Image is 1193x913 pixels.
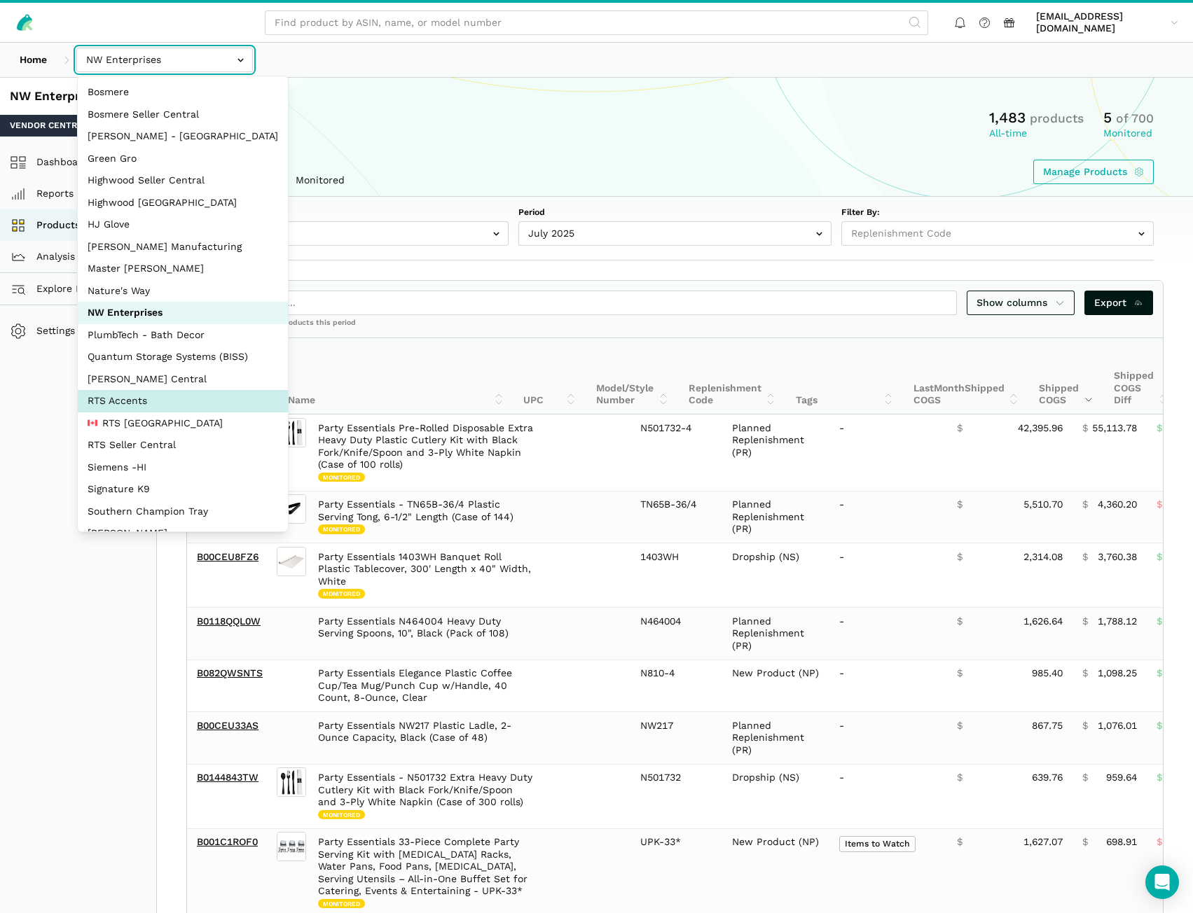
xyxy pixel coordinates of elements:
span: $ [957,667,963,680]
button: RTS [GEOGRAPHIC_DATA] [78,412,288,435]
span: 1,098.25 [1098,667,1137,680]
span: $ [1157,720,1162,732]
input: July 2025 [518,221,831,246]
span: 639.76 [1032,772,1063,784]
td: Dropship (NS) [722,543,829,608]
td: Party Essentials - N501732 Extra Heavy Duty Cutlery Kit with Black Fork/Knife/Spoon and 3-Ply Whi... [308,764,544,828]
th: Model/Style Number: activate to sort column ascending [586,338,679,414]
td: Party Essentials Pre-Rolled Disposable Extra Heavy Duty Plastic Cutlery Kit with Black Fork/Knife... [308,414,544,491]
th: Last Shipped COGS: activate to sort column ascending [904,338,1029,414]
img: Party Essentials - N501732 Extra Heavy Duty Cutlery Kit with Black Fork/Knife/Spoon and 3-Ply Whi... [277,767,306,797]
a: B00CEU8FZ6 [197,551,258,562]
span: $ [1082,615,1088,628]
span: $ [1157,499,1162,511]
button: [PERSON_NAME] [78,522,288,545]
td: 1403WH [630,543,722,608]
span: 2,314.08 [1023,551,1063,564]
button: HJ Glove [78,214,288,236]
span: Monitored [318,810,365,820]
span: 985.40 [1032,667,1063,680]
td: - [829,608,947,660]
a: B082QWSNTS [197,667,263,678]
td: Party Essentials NW217 Plastic Ladle, 2-Ounce Capacity, Black (Case of 48) [308,712,544,765]
td: Planned Replenishment (PR) [722,414,829,491]
div: Monitored [1103,127,1154,140]
td: N810-4 [630,660,722,712]
th: UPC: activate to sort column ascending [513,338,586,414]
input: Search products... [197,291,957,315]
th: Shipped COGS Diff: activate to sort column ascending [1104,338,1179,414]
span: $ [957,720,963,732]
span: Month [934,382,965,393]
span: 5 [1103,109,1112,126]
img: Party Essentials Pre-Rolled Disposable Extra Heavy Duty Plastic Cutlery Kit with Black Fork/Knife... [277,418,306,447]
span: Explore Data [15,281,98,298]
th: Shipped COGS: activate to sort column ascending [1029,338,1104,414]
td: New Product (NP) [722,660,829,712]
td: Party Essentials N464004 Heavy Duty Serving Spoons, 10", Black (Pack of 108) [308,608,544,660]
span: 1,483 [989,109,1026,126]
button: RTS Accents [78,390,288,412]
span: Items to Watch [839,836,916,852]
span: $ [957,836,963,849]
span: Export [1094,295,1144,310]
span: $ [957,499,963,511]
input: Replenishment Code [841,221,1154,246]
button: Master [PERSON_NAME] [78,258,288,280]
a: Monitored [286,165,354,197]
a: B0144843TW [197,772,258,783]
span: $ [957,551,963,564]
span: Monitored [318,524,365,534]
span: 1,626.64 [1023,615,1063,628]
span: $ [1082,772,1088,784]
input: Find product by ASIN, name, or model number [265,11,928,35]
td: N501732 [630,764,722,828]
a: Manage Products [1033,160,1154,184]
span: Monitored [318,473,365,482]
button: Bosmere [78,81,288,104]
span: 1,788.12 [1098,615,1137,628]
div: NW Enterprises [10,88,146,105]
span: $ [1082,667,1088,680]
td: - [829,764,947,828]
span: 4,360.20 [1098,499,1137,511]
span: Monitored [318,589,365,599]
span: of 700 [1116,111,1154,125]
th: Tags: activate to sort column ascending [786,338,904,414]
button: PlumbTech - Bath Decor [78,324,288,347]
td: Planned Replenishment (PR) [722,608,829,660]
button: Signature K9 [78,478,288,501]
span: $ [1082,720,1088,732]
div: All-time [989,127,1084,140]
button: Green Gro [78,148,288,170]
td: - [829,660,947,712]
td: - [829,712,947,765]
span: Vendor Central [10,120,88,132]
div: Open Intercom Messenger [1145,865,1179,899]
button: NW Enterprises [78,302,288,324]
span: [EMAIL_ADDRESS][DOMAIN_NAME] [1036,11,1166,35]
button: Highwood [GEOGRAPHIC_DATA] [78,192,288,214]
span: 5,510.70 [1023,499,1063,511]
img: Party Essentials - TN65B-36/4 Plastic Serving Tong, 6-1/2 [277,494,306,524]
span: Monitored [318,899,365,909]
label: Range [196,207,509,219]
td: Party Essentials 1403WH Banquet Roll Plastic Tablecover, 300' Length x 40" Width, White [308,543,544,608]
a: Home [10,48,57,72]
button: RTS Seller Central [78,434,288,456]
span: $ [1082,836,1088,849]
td: NW217 [630,712,722,765]
button: [PERSON_NAME] - [GEOGRAPHIC_DATA] [78,125,288,148]
span: $ [1157,615,1162,628]
span: Show columns [977,295,1065,310]
th: Replenishment Code: activate to sort column ascending [679,338,786,414]
a: B00CEU33AS [197,720,258,731]
td: Dropship (NS) [722,764,829,828]
a: B001C1ROF0 [197,836,258,847]
td: N464004 [630,608,722,660]
span: $ [1157,772,1162,784]
th: Name: activate to sort column ascending [278,338,513,414]
div: Showing 1 to 25 of 604 products this period [187,318,1163,337]
button: Southern Champion Tray [78,501,288,523]
button: [PERSON_NAME] Central [78,368,288,391]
